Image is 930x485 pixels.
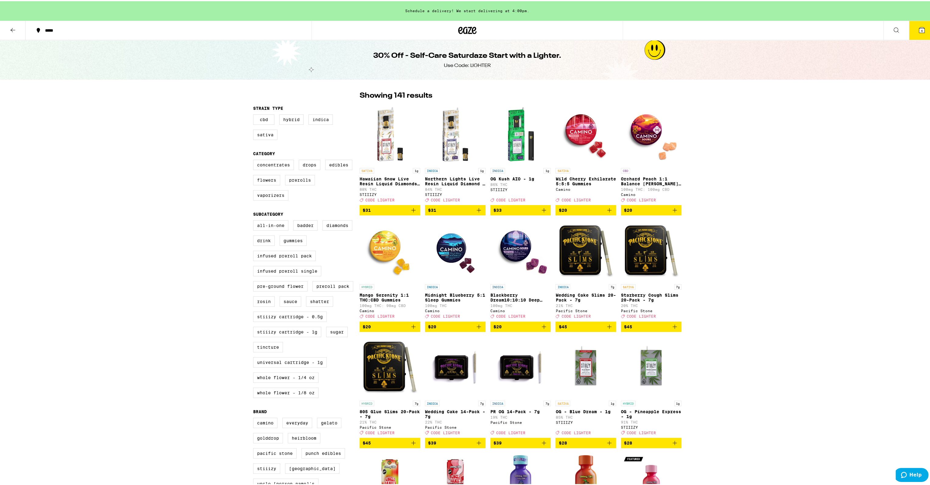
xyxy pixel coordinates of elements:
[556,167,570,172] p: SATIVA
[490,419,551,423] div: Pacific Stone
[490,408,551,413] p: PR OG 14-Pack - 7g
[425,308,486,312] div: Camino
[556,204,616,214] button: Add to bag
[360,419,420,423] p: 21% THC
[253,159,294,169] label: Concentrates
[253,356,327,366] label: Universal Cartridge - 1g
[609,283,616,288] p: 7g
[674,283,681,288] p: 7g
[621,336,681,437] a: Open page for OG - Pineapple Express - 1g from STIIIZY
[360,283,374,288] p: HYBRID
[556,103,616,164] img: Camino - Wild Cherry Exhilarate 5:5:5 Gummies
[543,400,551,405] p: 7g
[556,336,616,437] a: Open page for OG - Blue Dream - 1g from STIIIZY
[280,234,307,245] label: Gummies
[559,323,567,328] span: $45
[621,204,681,214] button: Add to bag
[556,400,570,405] p: SATIVA
[556,320,616,331] button: Add to bag
[425,219,486,280] img: Camino - Midnight Blueberry 5:1 Sleep Gummies
[431,197,460,201] span: CODE LIGHTER
[559,207,567,211] span: $20
[490,219,551,280] img: Camino - Blackberry Dream10:10:10 Deep Sleep Gummies
[253,386,319,397] label: Whole Flower - 1/8 oz
[621,302,681,306] p: 20% THC
[556,219,616,320] a: Open page for Wedding Cake Slims 20-Pack - 7g from Pacific Stone
[308,113,333,124] label: Indica
[293,219,318,229] label: Badder
[556,175,616,185] p: Wild Cherry Exhilarate 5:5:5 Gummies
[325,159,352,169] label: Edibles
[253,371,319,382] label: Whole Flower - 1/4 oz
[306,295,333,305] label: Shatter
[556,419,616,423] div: STIIIZY
[425,336,486,396] img: Pacific Stone - Wedding Cake 14-Pack - 7g
[360,320,420,331] button: Add to bag
[609,400,616,405] p: 1g
[493,207,502,211] span: $33
[425,103,486,204] a: Open page for Northern Lights Live Resin Liquid Diamond - 1g from STIIIZY
[621,336,681,396] img: STIIIZY - OG - Pineapple Express - 1g
[496,197,525,201] span: CODE LIGHTER
[490,181,551,185] p: 86% THC
[253,295,275,305] label: Rosin
[360,103,420,204] a: Open page for Hawaiian Snow Live Resin Liquid Diamonds - 1g from STIIIZY
[363,439,371,444] span: $45
[253,310,327,321] label: STIIIZY Cartridge - 0.5g
[556,186,616,190] div: Camino
[360,400,374,405] p: HYBRID
[556,219,616,280] img: Pacific Stone - Wedding Cake Slims 20-Pack - 7g
[360,437,420,447] button: Add to bag
[253,234,275,245] label: Drink
[282,417,312,427] label: Everyday
[360,308,420,312] div: Camino
[425,291,486,301] p: Midnight Blueberry 5:1 Sleep Gummies
[559,439,567,444] span: $28
[425,167,440,172] p: INDICA
[253,189,288,199] label: Vaporizers
[674,400,681,405] p: 1g
[556,302,616,306] p: 21% THC
[490,291,551,301] p: Blackberry Dream10:10:10 Deep Sleep Gummies
[360,186,420,190] p: 88% THC
[561,197,590,201] span: CODE LIGHTER
[425,400,440,405] p: INDICA
[363,207,371,211] span: $31
[253,150,275,155] legend: Category
[627,197,656,201] span: CODE LIGHTER
[556,336,616,396] img: STIIIZY - OG - Blue Dream - 1g
[425,320,486,331] button: Add to bag
[360,291,420,301] p: Mango Serenity 1:1 THC:CBD Gummies
[490,336,551,396] img: Pacific Stone - PR OG 14-Pack - 7g
[621,175,681,185] p: Orchard Peach 1:1 Balance [PERSON_NAME] Gummies
[556,437,616,447] button: Add to bag
[253,249,316,260] label: Infused Preroll Pack
[621,103,681,164] img: Camino - Orchard Peach 1:1 Balance Sours Gummies
[360,408,420,418] p: 805 Glue Slims 20-Pack - 7g
[253,211,283,215] legend: Subcategory
[621,103,681,204] a: Open page for Orchard Peach 1:1 Balance Sours Gummies from Camino
[556,291,616,301] p: Wedding Cake Slims 20-Pack - 7g
[624,207,632,211] span: $20
[326,326,348,336] label: Sugar
[425,103,486,164] img: STIIIZY - Northern Lights Live Resin Liquid Diamond - 1g
[425,204,486,214] button: Add to bag
[317,417,341,427] label: Gelato
[360,89,432,100] p: Showing 141 results
[413,400,420,405] p: 7g
[365,313,395,317] span: CODE LIGHTER
[621,291,681,301] p: Starberry Cough Slims 20-Pack - 7g
[365,430,395,434] span: CODE LIGHTER
[360,191,420,195] div: STIIIZY
[253,447,297,457] label: Pacific Stone
[360,204,420,214] button: Add to bag
[253,462,280,473] label: STIIIZY
[285,174,315,184] label: Prerolls
[360,175,420,185] p: Hawaiian Snow Live Resin Liquid Diamonds - 1g
[360,219,420,280] img: Camino - Mango Serenity 1:1 THC:CBD Gummies
[373,50,561,60] h1: 30% Off - Self-Care Saturdaze Start with a Lighter.
[621,191,681,195] div: Camino
[556,408,616,413] p: OG - Blue Dream - 1g
[496,430,525,434] span: CODE LIGHTER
